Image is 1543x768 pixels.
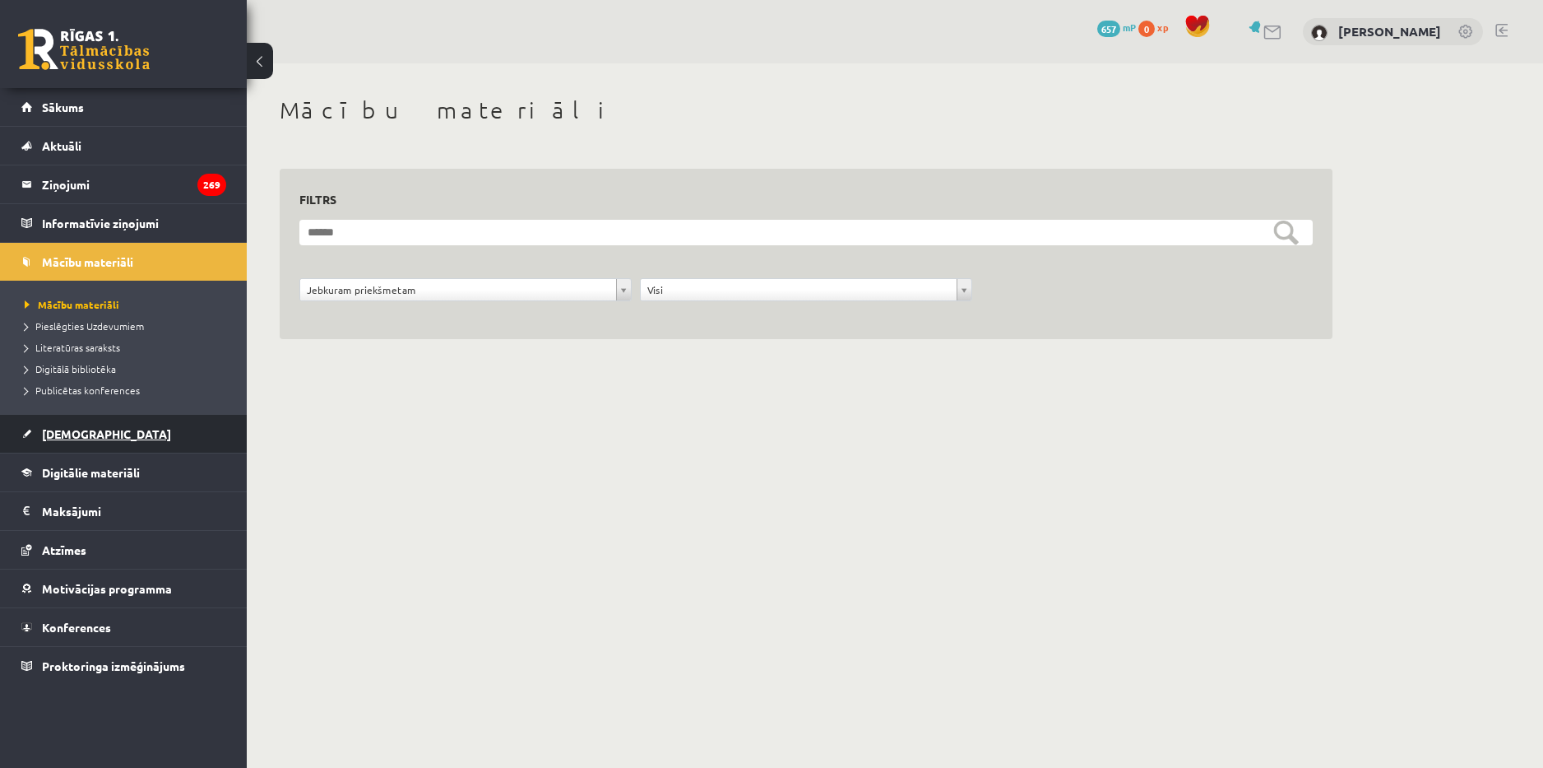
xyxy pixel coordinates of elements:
[21,204,226,242] a: Informatīvie ziņojumi
[21,243,226,281] a: Mācību materiāli
[25,384,140,397] span: Publicētas konferences
[21,492,226,530] a: Maksājumi
[1338,23,1441,40] a: [PERSON_NAME]
[25,319,230,333] a: Pieslēgties Uzdevumiem
[25,319,144,333] span: Pieslēgties Uzdevumiem
[42,620,111,635] span: Konferences
[21,127,226,165] a: Aktuāli
[42,581,172,596] span: Motivācijas programma
[1097,21,1120,37] span: 657
[25,361,230,376] a: Digitālā bibliotēka
[21,570,226,607] a: Motivācijas programma
[42,100,84,114] span: Sākums
[1097,21,1136,34] a: 657 mP
[42,659,185,673] span: Proktoringa izmēģinājums
[1311,25,1328,41] img: Sandis Pērkons
[1138,21,1155,37] span: 0
[647,279,950,300] span: Visi
[280,96,1332,124] h1: Mācību materiāli
[21,415,226,453] a: [DEMOGRAPHIC_DATA]
[1123,21,1136,34] span: mP
[42,254,133,269] span: Mācību materiāli
[1138,21,1176,34] a: 0 xp
[42,165,226,203] legend: Ziņojumi
[21,608,226,646] a: Konferences
[42,492,226,530] legend: Maksājumi
[42,138,81,153] span: Aktuāli
[25,341,120,354] span: Literatūras saraksts
[307,279,609,300] span: Jebkuram priekšmetam
[25,362,116,375] span: Digitālā bibliotēka
[42,465,140,480] span: Digitālie materiāli
[197,174,226,196] i: 269
[21,165,226,203] a: Ziņojumi269
[25,340,230,355] a: Literatūras saraksts
[1157,21,1168,34] span: xp
[42,204,226,242] legend: Informatīvie ziņojumi
[299,189,1293,211] h3: Filtrs
[42,542,86,557] span: Atzīmes
[21,531,226,569] a: Atzīmes
[25,298,119,311] span: Mācību materiāli
[641,279,971,300] a: Visi
[21,454,226,491] a: Digitālie materiāli
[42,426,171,441] span: [DEMOGRAPHIC_DATA]
[300,279,631,300] a: Jebkuram priekšmetam
[21,647,226,685] a: Proktoringa izmēģinājums
[25,383,230,398] a: Publicētas konferences
[25,297,230,312] a: Mācību materiāli
[21,88,226,126] a: Sākums
[18,29,150,70] a: Rīgas 1. Tālmācības vidusskola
